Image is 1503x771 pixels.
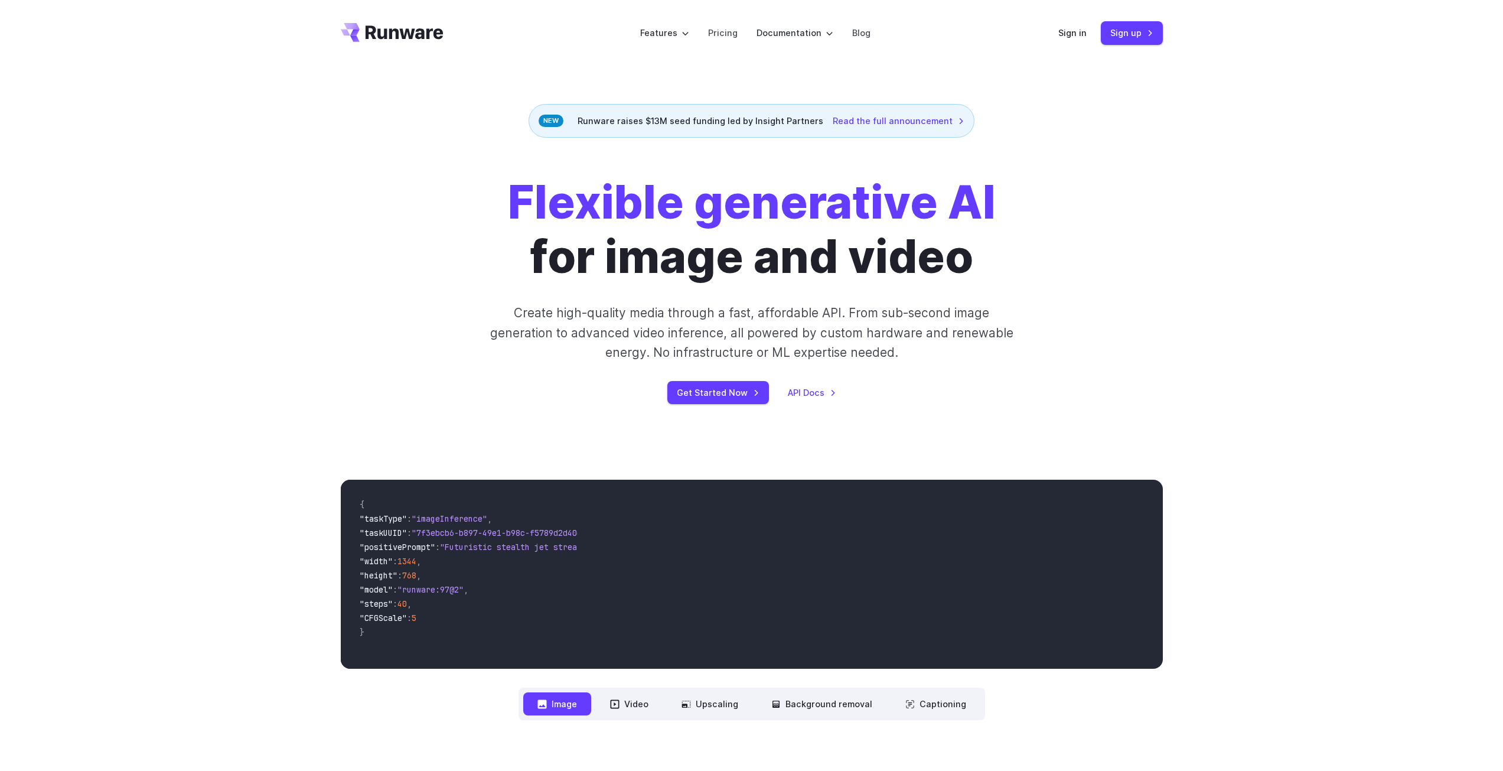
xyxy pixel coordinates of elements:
span: "height" [360,570,397,581]
span: "CFGScale" [360,613,407,623]
span: : [407,513,412,524]
span: 768 [402,570,416,581]
span: , [487,513,492,524]
span: "width" [360,556,393,567]
span: : [407,528,412,538]
a: Blog [852,26,870,40]
button: Background removal [757,692,886,715]
span: 1344 [397,556,416,567]
a: Sign up [1101,21,1163,44]
button: Image [523,692,591,715]
p: Create high-quality media through a fast, affordable API. From sub-second image generation to adv... [488,303,1015,362]
span: 5 [412,613,416,623]
span: : [393,584,397,595]
button: Captioning [891,692,980,715]
span: : [397,570,402,581]
a: Read the full announcement [833,114,964,128]
a: API Docs [788,386,836,399]
a: Get Started Now [667,381,769,404]
span: , [416,570,421,581]
label: Documentation [757,26,833,40]
span: "taskUUID" [360,528,407,538]
span: "imageInference" [412,513,487,524]
span: "taskType" [360,513,407,524]
a: Sign in [1058,26,1087,40]
span: : [407,613,412,623]
label: Features [640,26,689,40]
span: , [416,556,421,567]
strong: Flexible generative AI [508,175,996,230]
span: "model" [360,584,393,595]
span: , [407,598,412,609]
span: } [360,627,364,637]
span: { [360,499,364,510]
span: "steps" [360,598,393,609]
span: "runware:97@2" [397,584,464,595]
span: "positivePrompt" [360,542,435,552]
span: : [393,598,397,609]
h1: for image and video [508,175,996,284]
span: "7f3ebcb6-b897-49e1-b98c-f5789d2d40d7" [412,528,591,538]
span: : [435,542,440,552]
button: Upscaling [667,692,752,715]
span: , [464,584,468,595]
span: "Futuristic stealth jet streaking through a neon-lit cityscape with glowing purple exhaust" [440,542,870,552]
div: Runware raises $13M seed funding led by Insight Partners [529,104,974,138]
span: : [393,556,397,567]
button: Video [596,692,663,715]
a: Pricing [708,26,738,40]
span: 40 [397,598,407,609]
a: Go to / [341,23,444,42]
